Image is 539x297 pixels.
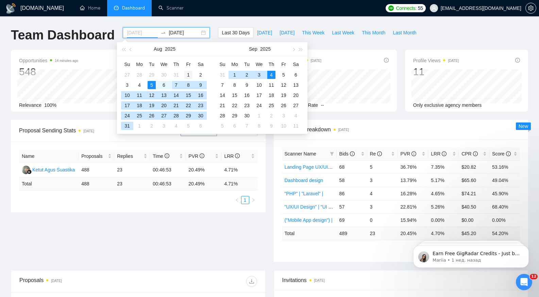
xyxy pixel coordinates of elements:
[231,81,239,89] div: 8
[172,91,180,99] div: 14
[231,91,239,99] div: 15
[530,274,538,279] span: 12
[182,59,195,70] th: Fr
[280,101,288,110] div: 26
[79,150,114,163] th: Proposals
[161,30,166,35] span: swap-right
[148,71,156,79] div: 29
[182,100,195,111] td: 2025-08-22
[154,42,162,56] button: Aug
[267,112,275,120] div: 2
[170,121,182,131] td: 2025-09-04
[388,5,394,11] img: upwork-logo.png
[148,91,156,99] div: 12
[253,27,276,38] button: [DATE]
[218,122,226,130] div: 5
[114,163,150,177] td: 23
[182,111,195,121] td: 2025-08-29
[276,27,298,38] button: [DATE]
[290,100,302,111] td: 2025-09-27
[195,121,207,131] td: 2025-09-06
[459,160,489,174] td: $20.82
[146,90,158,100] td: 2025-08-12
[285,164,382,170] a: Landing Page UX/UI ([GEOGRAPHIC_DATA])
[267,91,275,99] div: 18
[241,111,253,121] td: 2025-09-30
[123,91,131,99] div: 10
[146,70,158,80] td: 2025-07-29
[216,59,229,70] th: Su
[396,4,416,12] span: Connects:
[218,81,226,89] div: 7
[400,151,416,156] span: PVR
[267,81,275,89] div: 11
[218,101,226,110] div: 21
[158,59,170,70] th: We
[489,174,520,187] td: 49.04%
[277,59,290,70] th: Fr
[265,111,277,121] td: 2025-10-02
[277,111,290,121] td: 2025-10-03
[241,90,253,100] td: 2025-09-16
[338,128,349,132] time: [DATE]
[249,42,257,56] button: Sep
[311,59,321,63] time: [DATE]
[216,80,229,90] td: 2025-09-07
[265,70,277,80] td: 2025-09-04
[229,59,241,70] th: Mo
[243,91,251,99] div: 16
[241,196,249,204] li: 1
[222,29,250,36] span: Last 30 Days
[80,5,100,11] a: homeHome
[158,90,170,100] td: 2025-08-13
[197,71,205,79] div: 2
[241,100,253,111] td: 2025-09-23
[172,122,180,130] div: 4
[277,70,290,80] td: 2025-09-05
[197,101,205,110] div: 23
[165,153,169,158] span: info-circle
[216,70,229,80] td: 2025-08-31
[121,100,133,111] td: 2025-08-17
[267,101,275,110] div: 25
[243,112,251,120] div: 30
[515,58,520,63] span: info-circle
[123,71,131,79] div: 27
[255,122,263,130] div: 8
[135,112,144,120] div: 25
[188,153,204,159] span: PVR
[216,90,229,100] td: 2025-09-14
[218,91,226,99] div: 14
[19,126,181,135] span: Proposal Sending Stats
[277,100,290,111] td: 2025-09-26
[184,112,192,120] div: 29
[362,29,385,36] span: This Month
[253,70,265,80] td: 2025-09-03
[160,122,168,130] div: 3
[428,160,459,174] td: 7.35%
[170,111,182,121] td: 2025-08-28
[170,59,182,70] th: Th
[292,122,300,130] div: 11
[413,56,459,65] span: Profile Views
[277,90,290,100] td: 2025-09-19
[135,122,144,130] div: 1
[377,151,382,156] span: info-circle
[367,160,398,174] td: 5
[114,150,150,163] th: Replies
[169,29,200,36] input: End date
[22,167,75,172] a: KAKetut Agus Suastika
[398,174,428,187] td: 13.79%
[148,112,156,120] div: 26
[172,81,180,89] div: 7
[158,5,184,11] a: searchScanner
[184,81,192,89] div: 8
[5,3,16,14] img: logo
[285,204,352,210] a: "UX/UI Design" | "UI (Kosovska)
[337,174,367,187] td: 58
[290,59,302,70] th: Sa
[337,160,367,174] td: 68
[280,71,288,79] div: 5
[135,81,144,89] div: 4
[459,174,489,187] td: $65.60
